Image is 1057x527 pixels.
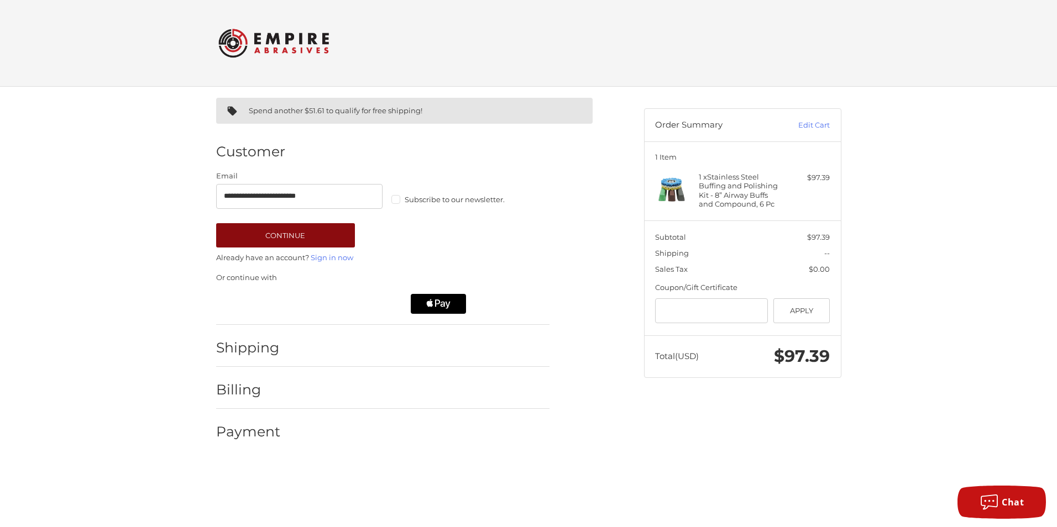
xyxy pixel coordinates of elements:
[216,252,550,263] p: Already have an account?
[699,172,783,208] h4: 1 x Stainless Steel Buffing and Polishing Kit - 8” Airway Buffs and Compound, 6 Pc
[655,233,686,241] span: Subtotal
[405,195,505,204] span: Subscribe to our newsletter.
[216,381,281,398] h2: Billing
[655,265,688,273] span: Sales Tax
[311,253,353,262] a: Sign in now
[807,233,830,241] span: $97.39
[216,223,355,247] button: Continue
[655,249,689,257] span: Shipping
[655,351,699,361] span: Total (USD)
[212,294,301,314] iframe: PayPal-paypal
[655,282,830,293] div: Coupon/Gift Certificate
[655,298,768,323] input: Gift Certificate or Coupon Code
[774,120,830,131] a: Edit Cart
[774,346,830,366] span: $97.39
[218,22,329,65] img: Empire Abrasives
[216,339,281,356] h2: Shipping
[957,486,1046,519] button: Chat
[249,106,422,115] span: Spend another $51.61 to qualify for free shipping!
[786,172,830,183] div: $97.39
[216,423,281,440] h2: Payment
[824,249,830,257] span: --
[216,272,550,283] p: Or continue with
[773,298,830,323] button: Apply
[216,171,383,182] label: Email
[655,152,830,161] h3: 1 Item
[1002,496,1024,508] span: Chat
[655,120,774,131] h3: Order Summary
[216,143,285,160] h2: Customer
[809,265,830,273] span: $0.00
